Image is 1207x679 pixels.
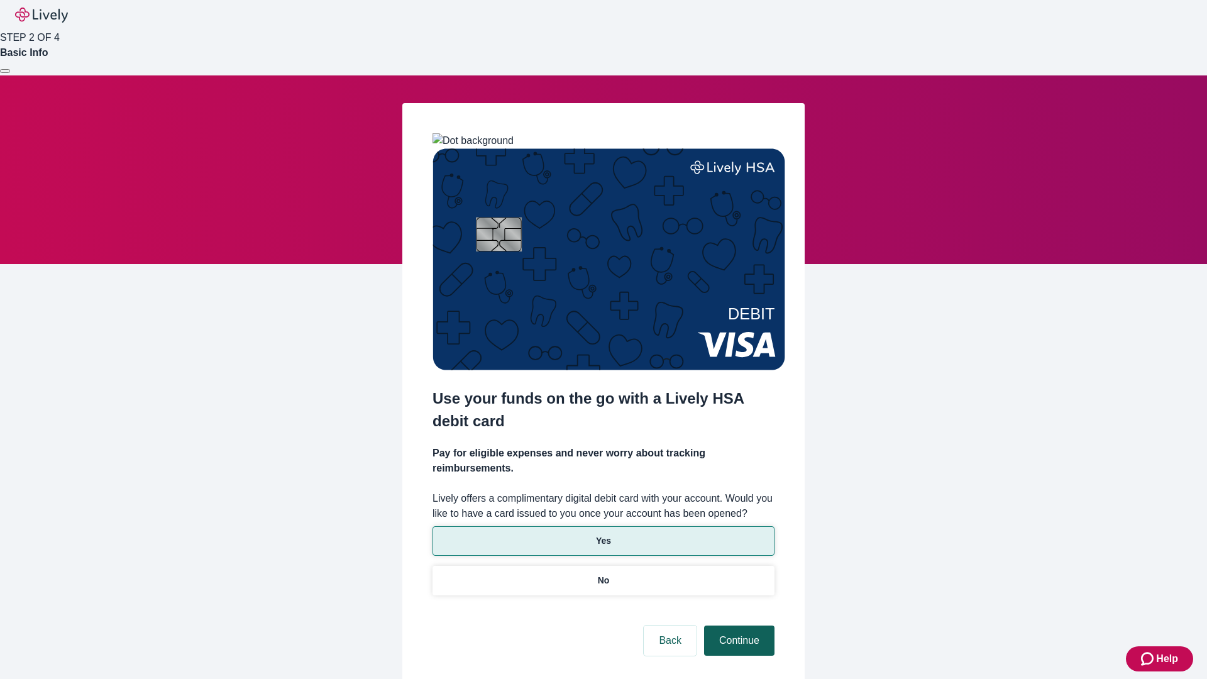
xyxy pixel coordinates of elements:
[1141,651,1156,666] svg: Zendesk support icon
[15,8,68,23] img: Lively
[433,566,774,595] button: No
[704,626,774,656] button: Continue
[433,446,774,476] h4: Pay for eligible expenses and never worry about tracking reimbursements.
[433,491,774,521] label: Lively offers a complimentary digital debit card with your account. Would you like to have a card...
[598,574,610,587] p: No
[433,133,514,148] img: Dot background
[433,526,774,556] button: Yes
[433,387,774,433] h2: Use your funds on the go with a Lively HSA debit card
[1126,646,1193,671] button: Zendesk support iconHelp
[644,626,697,656] button: Back
[433,148,785,370] img: Debit card
[596,534,611,548] p: Yes
[1156,651,1178,666] span: Help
